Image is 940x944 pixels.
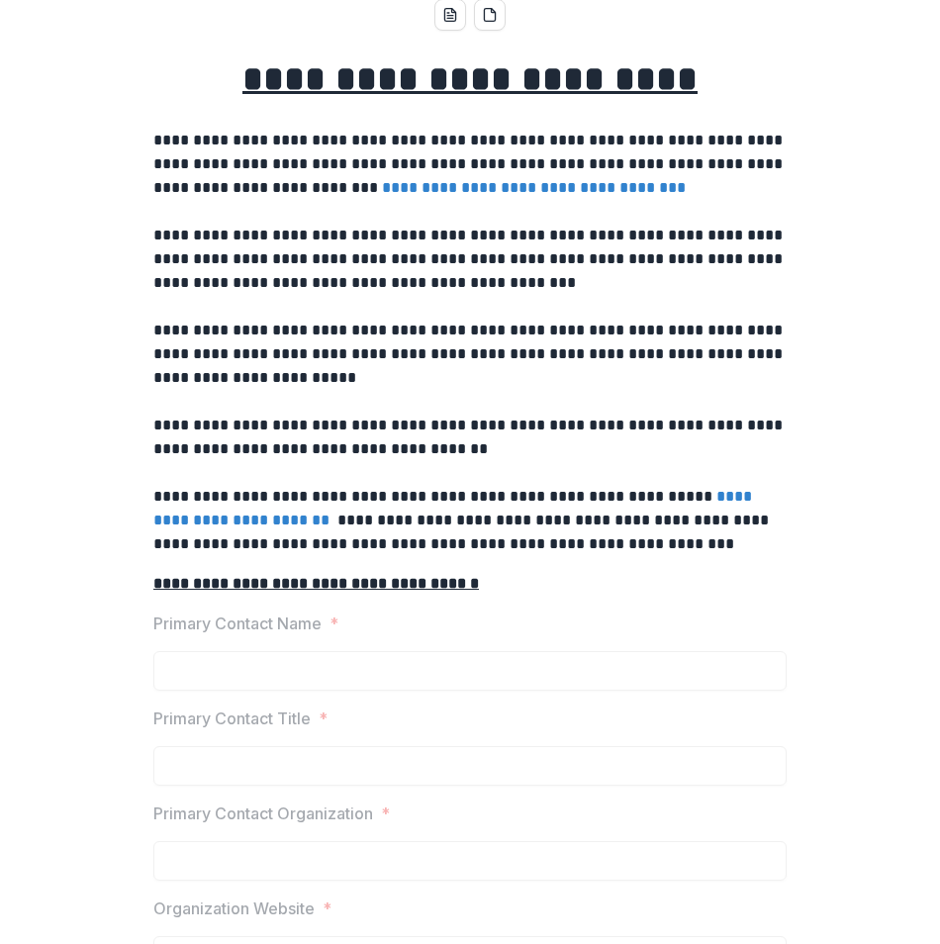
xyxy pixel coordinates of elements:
p: Primary Contact Name [153,612,322,635]
p: Organization Website [153,897,315,920]
p: Primary Contact Organization [153,802,373,825]
p: Primary Contact Title [153,707,311,730]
